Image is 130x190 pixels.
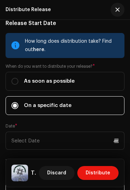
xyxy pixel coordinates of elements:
[6,158,124,164] label: What time would you like it to go live?
[47,166,66,180] span: Discard
[6,123,17,129] label: Date
[6,64,124,69] label: When do you want to distribute your release?
[24,77,75,85] span: As soon as possible
[6,19,124,27] h5: Release Start Date
[86,166,110,180] span: Distribute
[6,132,124,150] input: Select Date
[11,165,28,181] img: 386ab42e-c8e6-4c22-b736-7a98caac63fe
[6,7,51,13] div: Distribute Release
[25,37,119,54] div: How long does distribution take? Find out .
[33,47,44,52] span: here
[24,102,71,109] span: On a specific date
[31,169,36,177] h5: THA 360 TAPE
[39,166,75,180] button: Discard
[77,166,119,180] button: Distribute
